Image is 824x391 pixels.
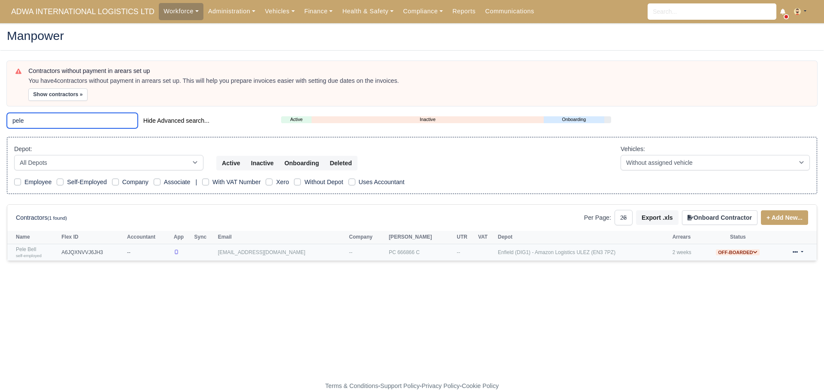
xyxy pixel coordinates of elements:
[703,231,772,244] th: Status
[359,177,405,187] label: Uses Accountant
[54,77,57,84] strong: 4
[621,144,645,154] label: Vehicles:
[16,253,42,258] small: self-employed
[496,231,670,244] th: Depot
[324,156,357,170] button: Deleted
[14,144,32,154] label: Depot:
[159,3,203,20] a: Workforce
[216,244,347,261] td: [EMAIL_ADDRESS][DOMAIN_NAME]
[682,210,757,225] button: Onboard Contractor
[276,177,289,187] label: Xero
[48,215,67,221] small: (1 found)
[448,3,480,20] a: Reports
[28,88,88,101] button: Show contractors »
[164,177,191,187] label: Associate
[260,3,300,20] a: Vehicles
[387,244,454,261] td: PC 666866 C
[304,177,343,187] label: Without Depot
[716,249,760,255] a: Off-boarded
[172,231,192,244] th: App
[757,210,808,225] div: + Add New...
[59,244,125,261] td: A6JQXNVVJ6JH3
[122,177,148,187] label: Company
[279,156,325,170] button: Onboarding
[648,3,776,20] input: Search...
[325,382,378,389] a: Terms & Conditions
[398,3,448,20] a: Compliance
[349,249,352,255] span: --
[636,210,679,225] button: Export .xls
[7,113,138,128] input: Search (by name, email, transporter id) ...
[422,382,460,389] a: Privacy Policy
[380,382,420,389] a: Support Policy
[16,214,67,221] h6: Contractors
[454,231,476,244] th: UTR
[195,179,197,185] span: |
[387,231,454,244] th: [PERSON_NAME]
[7,3,159,20] a: ADWA INTERNATIONAL LOGISTICS LTD
[300,3,338,20] a: Finance
[24,177,51,187] label: Employee
[454,244,476,261] td: --
[669,291,824,391] iframe: Chat Widget
[203,3,260,20] a: Administration
[216,231,347,244] th: Email
[716,249,760,256] span: Off-boarded
[245,156,279,170] button: Inactive
[67,177,107,187] label: Self-Employed
[476,231,496,244] th: VAT
[59,231,125,244] th: Flex ID
[498,249,615,255] a: Enfield (DIG1) - Amazon Logistics ULEZ (EN3 7PZ)
[312,116,544,123] a: Inactive
[337,3,398,20] a: Health & Safety
[167,381,657,391] div: - - -
[192,231,215,244] th: Sync
[212,177,261,187] label: With VAT Number
[28,67,809,75] h6: Contractors without payment in arears set up
[670,244,703,261] td: 2 weeks
[138,113,215,128] button: Hide Advanced search...
[7,231,59,244] th: Name
[480,3,539,20] a: Communications
[16,246,57,259] a: Pele Bell self-employed
[125,231,172,244] th: Accountant
[125,244,172,261] td: --
[584,213,611,223] label: Per Page:
[670,231,703,244] th: Arrears
[7,30,817,42] h2: Manpower
[216,156,246,170] button: Active
[544,116,604,123] a: Onboarding
[28,77,809,85] div: You have contractors without payment in arrears set up. This will help you prepare invoices easie...
[347,231,387,244] th: Company
[281,116,312,123] a: Active
[761,210,808,225] a: + Add New...
[462,382,499,389] a: Cookie Policy
[0,23,824,51] div: Manpower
